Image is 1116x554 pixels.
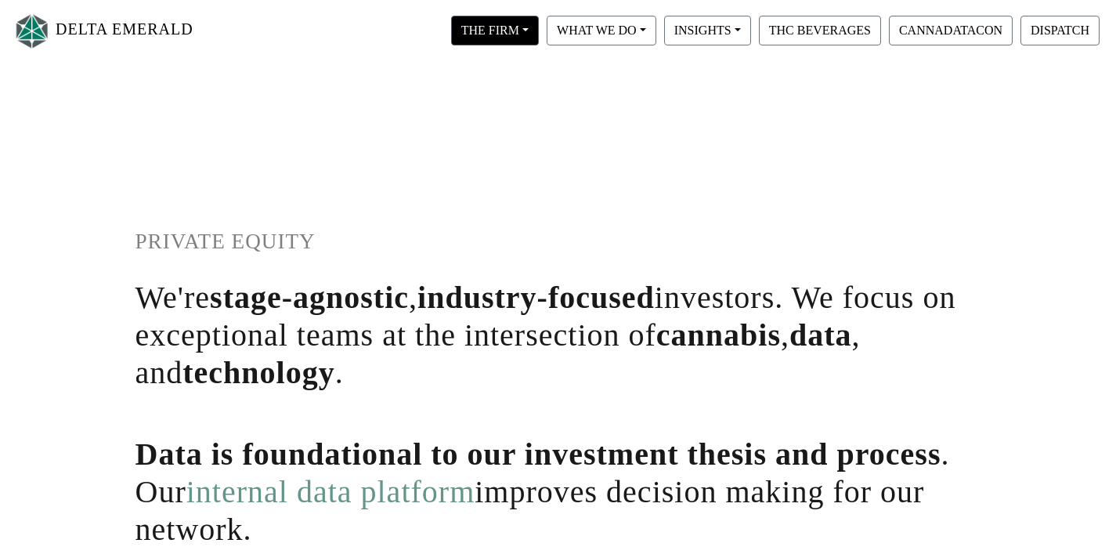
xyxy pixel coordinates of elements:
button: CANNADATACON [889,16,1013,45]
span: industry-focused [417,280,655,315]
h1: PRIVATE EQUITY [135,229,981,255]
a: THC BEVERAGES [755,23,885,36]
a: internal data platform [186,474,475,509]
span: technology [182,355,334,390]
h1: . Our improves decision making for our network. [135,436,981,549]
span: Data is foundational to our investment thesis and process [135,436,941,472]
button: DISPATCH [1020,16,1100,45]
button: THE FIRM [451,16,539,45]
a: DELTA EMERALD [13,6,193,56]
span: data [789,317,852,353]
button: THC BEVERAGES [759,16,881,45]
h1: We're , investors. We focus on exceptional teams at the intersection of , , and . [135,279,981,392]
span: cannabis [656,317,781,353]
button: WHAT WE DO [547,16,656,45]
a: CANNADATACON [885,23,1017,36]
img: Logo [13,10,52,52]
a: DISPATCH [1017,23,1103,36]
span: stage-agnostic [210,280,409,315]
button: INSIGHTS [664,16,751,45]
